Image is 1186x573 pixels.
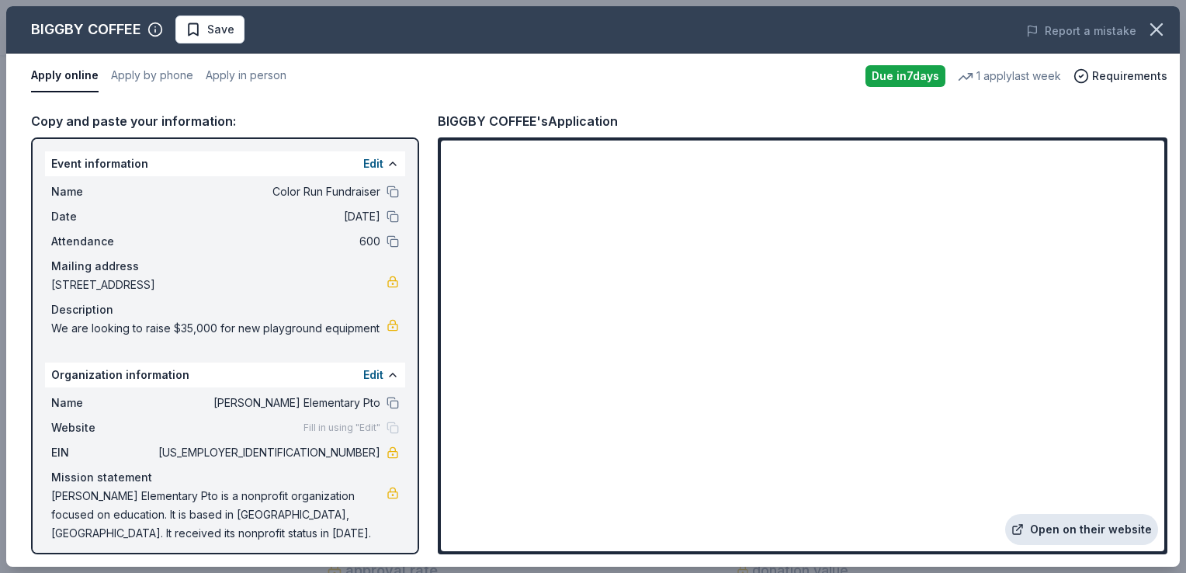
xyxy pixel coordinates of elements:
span: Name [51,394,155,412]
span: EIN [51,443,155,462]
a: Open on their website [1005,514,1158,545]
button: Report a mistake [1026,22,1136,40]
div: Copy and paste your information: [31,111,419,131]
span: 600 [155,232,380,251]
div: Organization information [45,363,405,387]
div: BIGGBY COFFEE's Application [438,111,618,131]
span: Name [51,182,155,201]
div: Description [51,300,399,319]
button: Save [175,16,244,43]
span: Attendance [51,232,155,251]
button: Edit [363,366,383,384]
button: Apply in person [206,60,286,92]
div: Mission statement [51,468,399,487]
span: [DATE] [155,207,380,226]
button: Apply by phone [111,60,193,92]
span: [PERSON_NAME] Elementary Pto [155,394,380,412]
span: Fill in using "Edit" [303,422,380,434]
span: Requirements [1092,67,1167,85]
span: Color Run Fundraiser [155,182,380,201]
button: Requirements [1073,67,1167,85]
span: Date [51,207,155,226]
span: [STREET_ADDRESS] [51,276,387,294]
button: Apply online [31,60,99,92]
div: 1 apply last week [958,67,1061,85]
span: We are looking to raise $35,000 for new playground equipment [51,319,387,338]
div: Mailing address [51,257,399,276]
span: Save [207,20,234,39]
span: [US_EMPLOYER_IDENTIFICATION_NUMBER] [155,443,380,462]
span: [PERSON_NAME] Elementary Pto is a nonprofit organization focused on education. It is based in [GE... [51,487,387,543]
div: Event information [45,151,405,176]
button: Edit [363,155,383,173]
div: Due in 7 days [865,65,945,87]
span: Website [51,418,155,437]
div: BIGGBY COFFEE [31,17,141,42]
